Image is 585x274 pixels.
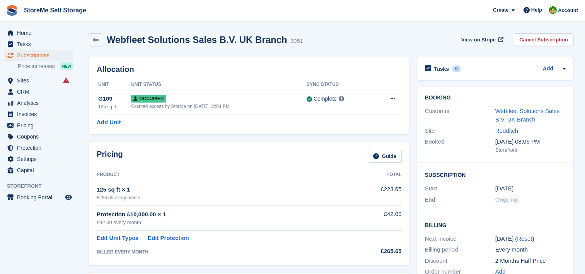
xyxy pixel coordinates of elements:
a: Edit Protection [148,234,189,243]
div: 125 sq ft [98,103,131,110]
div: BILLED EVERY MONTH [97,248,345,255]
div: Booked [425,137,495,154]
span: Ongoing [495,196,517,203]
h2: Billing [425,221,566,229]
div: Start [425,184,495,193]
div: NEW [60,62,73,70]
div: 2 Months Half Price [495,257,566,265]
span: Settings [17,154,63,164]
a: Reset [517,235,532,242]
div: Discount [425,257,495,265]
div: Protection £10,000.00 × 1 [97,210,345,219]
div: Billing period [425,245,495,254]
a: Webfleet Solutions Sales B.V. UK Branch [495,108,560,123]
th: Unit Status [131,79,307,91]
a: menu [4,75,73,86]
th: Sync Status [307,79,373,91]
a: menu [4,50,73,61]
a: menu [4,86,73,97]
td: £223.65 [345,181,402,205]
h2: Tasks [434,65,449,72]
h2: Allocation [97,65,402,74]
a: menu [4,120,73,131]
div: Customer [425,107,495,124]
i: Smart entry sync failures have occurred [63,77,69,84]
span: Account [558,7,578,14]
img: icon-info-grey-7440780725fd019a000dd9b08b2336e03edf1995a4989e88bcd33f0948082b44.svg [339,96,344,101]
div: 3051 [290,37,303,46]
span: Sites [17,75,63,86]
a: menu [4,165,73,176]
span: CRM [17,86,63,97]
a: menu [4,142,73,153]
span: Create [493,6,508,14]
span: View on Stripe [461,36,496,44]
span: Home [17,27,63,38]
th: Product [97,169,345,181]
div: Every month [495,245,566,254]
th: Unit [97,79,131,91]
h2: Booking [425,95,566,101]
div: Site [425,127,495,135]
div: End [425,195,495,204]
span: Invoices [17,109,63,120]
div: 0 [452,65,461,72]
span: Analytics [17,98,63,108]
div: [DATE] 08:06 PM [495,137,566,146]
div: 125 sq ft × 1 [97,185,345,194]
h2: Subscription [425,171,566,178]
a: Add [543,65,553,74]
a: Cancel Subscription [514,33,573,46]
a: Add Unit [97,118,121,127]
a: menu [4,39,73,50]
a: Preview store [64,193,73,202]
span: Capital [17,165,63,176]
td: £42.00 [345,205,402,231]
div: Granted access by StorMe on [DATE] 12:04 PM [131,103,307,110]
div: £223.65 every month [97,194,345,201]
a: Edit Unit Types [97,234,138,243]
div: £42.00 every month [97,219,345,226]
div: £265.65 [345,247,402,256]
span: Help [531,6,542,14]
a: Redditch [495,127,518,134]
time: 2022-02-24 00:00:00 UTC [495,184,513,193]
a: menu [4,98,73,108]
div: [DATE] ( ) [495,235,566,243]
span: Booking Portal [17,192,63,203]
div: Storefront [495,146,566,154]
a: menu [4,131,73,142]
div: Complete [314,95,337,103]
img: stora-icon-8386f47178a22dfd0bd8f6a31ec36ba5ce8667c1dd55bd0f319d3a0aa187defe.svg [6,5,18,16]
a: Guide [368,150,402,163]
span: Pricing [17,120,63,131]
div: Next invoice [425,235,495,243]
a: StoreMe Self Storage [21,4,89,17]
span: Protection [17,142,63,153]
div: G109 [98,94,131,103]
img: StorMe [549,6,557,14]
a: View on Stripe [458,33,505,46]
a: menu [4,109,73,120]
h2: Webfleet Solutions Sales B.V. UK Branch [107,34,287,45]
span: Price increases [18,63,55,70]
th: Total [345,169,402,181]
a: menu [4,192,73,203]
span: Occupied [131,95,166,103]
span: Storefront [7,182,77,190]
span: Coupons [17,131,63,142]
a: menu [4,154,73,164]
span: Tasks [17,39,63,50]
a: Price increases NEW [18,62,73,70]
span: Subscriptions [17,50,63,61]
a: menu [4,27,73,38]
h2: Pricing [97,150,123,163]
